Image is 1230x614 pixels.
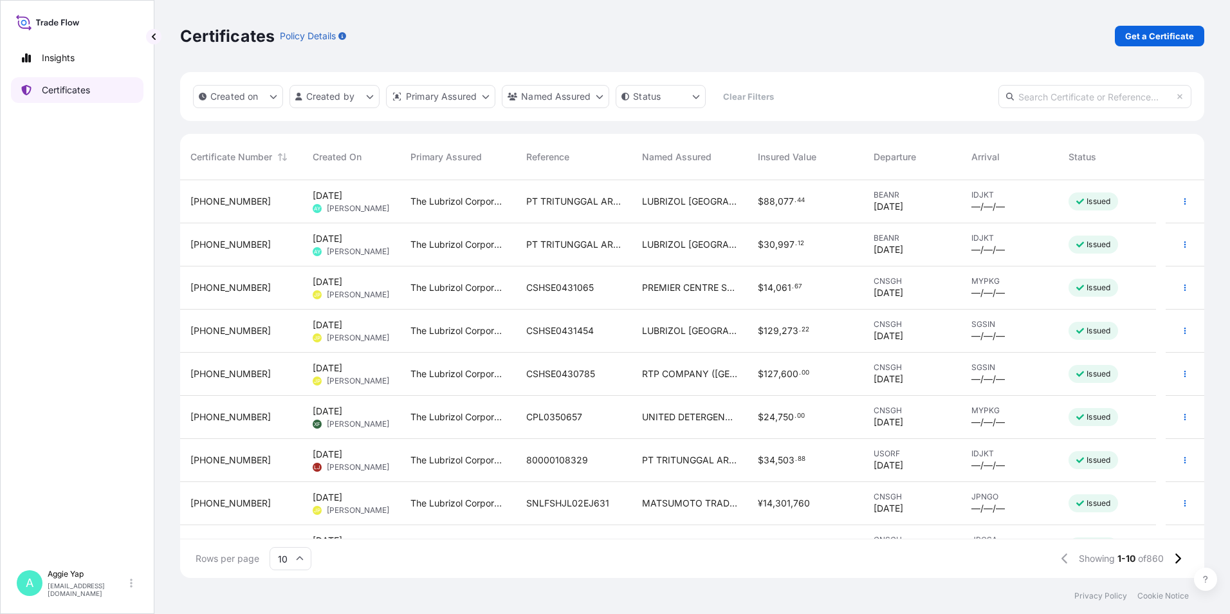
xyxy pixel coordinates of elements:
span: [DATE] [874,200,903,213]
p: Issued [1087,283,1110,293]
span: A [26,577,33,590]
span: —/—/— [971,243,1005,256]
span: [PERSON_NAME] [327,462,389,472]
span: $ [758,197,764,206]
span: 00 [802,371,809,375]
span: 061 [776,283,791,292]
span: . [799,371,801,375]
span: $ [758,413,764,422]
span: , [773,283,776,292]
span: [DATE] [313,362,342,375]
span: [DATE] [874,286,903,299]
span: . [795,457,797,461]
span: Insured Value [758,151,816,163]
span: SNLFSHJL02EJ631 [526,497,609,510]
span: [PERSON_NAME] [327,247,389,257]
span: AY [314,245,320,258]
span: Named Assured [642,151,711,163]
span: MYPKG [971,405,1049,416]
span: SGSIN [971,319,1049,330]
span: PT TRITUNGGAL ARTHAMAKMUR [642,454,737,467]
span: JP [314,504,320,517]
span: —/—/— [971,502,1005,515]
p: Issued [1087,196,1110,207]
span: CPL0350657 [526,411,582,423]
span: CNSGH [874,492,951,502]
input: Search Certificate or Reference... [998,85,1191,108]
span: 14 [764,283,773,292]
span: 88 [764,197,775,206]
span: Rows per page [196,552,259,565]
span: The Lubrizol Corporation [410,324,506,337]
p: Issued [1087,412,1110,422]
span: Departure [874,151,916,163]
span: CSHSE0431454 [526,324,594,337]
span: RTP COMPANY ([GEOGRAPHIC_DATA]) PTE LTD [642,367,737,380]
span: The Lubrizol Corporation [410,367,506,380]
span: , [778,369,781,378]
span: , [775,456,778,465]
span: [PHONE_NUMBER] [190,367,271,380]
span: [PERSON_NAME] [327,290,389,300]
button: Clear Filters [712,86,784,107]
span: CSHSE0430785 [526,367,595,380]
p: Issued [1087,369,1110,379]
span: [PHONE_NUMBER] [190,281,271,294]
span: CNSGH [874,276,951,286]
span: PREMIER CENTRE SERVICES SDN BHD [642,281,737,294]
span: CNSGH [874,362,951,373]
span: $ [758,326,764,335]
button: Sort [275,149,290,165]
span: 22 [802,328,809,332]
span: 129 [764,326,779,335]
span: , [779,326,782,335]
span: —/—/— [971,330,1005,342]
span: JP [314,288,320,301]
span: [DATE] [874,243,903,256]
span: —/—/— [971,373,1005,386]
button: distributor Filter options [386,85,495,108]
p: Clear Filters [723,90,774,103]
a: Insights [11,45,143,71]
p: [EMAIL_ADDRESS][DOMAIN_NAME] [48,582,127,597]
a: Cookie Notice [1137,591,1189,601]
span: The Lubrizol Corporation [410,195,506,208]
p: Created by [306,90,355,103]
span: —/—/— [971,200,1005,213]
span: SGSIN [971,362,1049,373]
span: [DATE] [874,502,903,515]
span: [DATE] [313,405,342,418]
span: [DATE] [874,330,903,342]
span: [DATE] [874,459,903,472]
span: CNSGH [874,405,951,416]
span: [PERSON_NAME] [327,419,389,429]
button: certificateStatus Filter options [616,85,706,108]
span: [PHONE_NUMBER] [190,497,271,510]
span: —/—/— [971,459,1005,472]
span: 24 [764,413,775,422]
span: 00 [797,414,805,418]
span: BEANR [874,233,951,243]
span: The Lubrizol Corporation [410,497,506,510]
span: of 860 [1138,552,1164,565]
button: createdOn Filter options [193,85,283,108]
span: AY [314,202,320,215]
span: CSHSE0431065 [526,281,594,294]
span: Arrival [971,151,1000,163]
span: , [775,413,778,422]
span: LUBRIZOL [GEOGRAPHIC_DATA] (PTE) LTD [642,238,737,251]
span: —/—/— [971,416,1005,429]
span: ¥ [758,499,763,508]
span: 997 [778,240,794,249]
span: LUBRIZOL [GEOGRAPHIC_DATA] (PTE) LTD [642,324,737,337]
p: Aggie Yap [48,569,127,579]
span: $ [758,369,764,378]
span: [DATE] [313,491,342,504]
span: [PERSON_NAME] [327,203,389,214]
span: 1-10 [1117,552,1135,565]
span: [DATE] [313,534,342,547]
span: 14 [763,499,773,508]
span: Showing [1079,552,1115,565]
span: JPNGO [971,492,1049,502]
